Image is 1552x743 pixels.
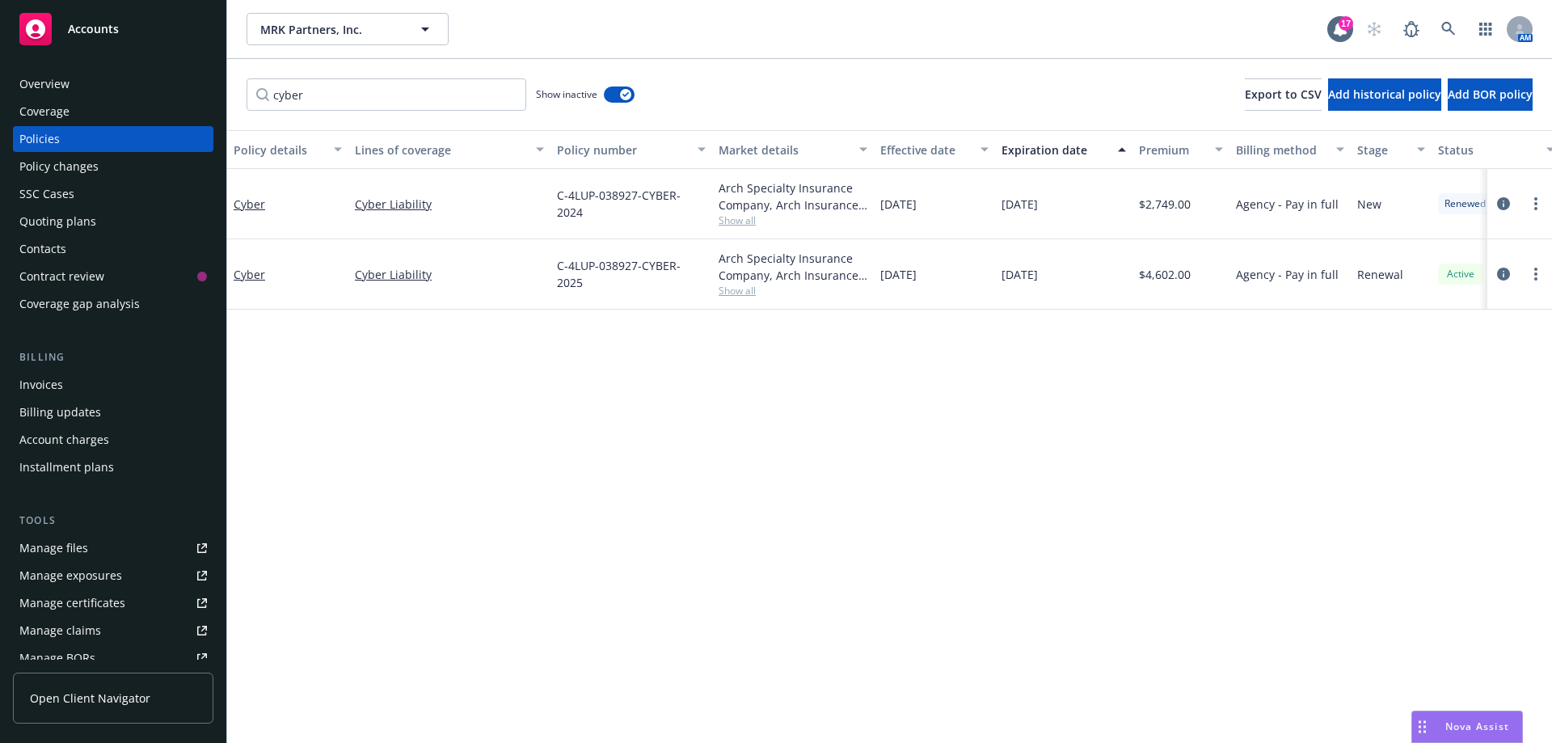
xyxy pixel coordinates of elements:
span: Renewed [1444,196,1486,211]
span: Export to CSV [1245,87,1322,102]
span: Renewal [1357,266,1403,283]
div: Billing [13,349,213,365]
span: [DATE] [1002,196,1038,213]
span: Open Client Navigator [30,690,150,707]
div: Status [1438,141,1537,158]
button: Market details [712,130,874,169]
span: $2,749.00 [1139,196,1191,213]
a: SSC Cases [13,181,213,207]
button: Export to CSV [1245,78,1322,111]
button: Lines of coverage [348,130,550,169]
a: Billing updates [13,399,213,425]
span: Nova Assist [1445,720,1509,733]
div: Stage [1357,141,1407,158]
a: Contacts [13,236,213,262]
div: Arch Specialty Insurance Company, Arch Insurance Company, Coalition Insurance Solutions (MGA) [719,250,867,284]
button: Add historical policy [1328,78,1441,111]
div: Coverage [19,99,70,125]
div: Invoices [19,372,63,398]
button: Policy details [227,130,348,169]
span: Accounts [68,23,119,36]
div: Contacts [19,236,66,262]
a: Cyber [234,267,265,282]
div: Policy number [557,141,688,158]
div: Manage exposures [19,563,122,589]
button: Effective date [874,130,995,169]
div: Effective date [880,141,971,158]
div: Market details [719,141,850,158]
div: Policies [19,126,60,152]
a: Manage files [13,535,213,561]
div: Lines of coverage [355,141,526,158]
span: Add historical policy [1328,87,1441,102]
div: Drag to move [1412,711,1432,742]
a: Search [1432,13,1465,45]
div: Coverage gap analysis [19,291,140,317]
span: C-4LUP-038927-CYBER-2024 [557,187,706,221]
a: Manage exposures [13,563,213,589]
a: Overview [13,71,213,97]
a: Report a Bug [1395,13,1428,45]
a: Coverage [13,99,213,125]
div: Manage files [19,535,88,561]
div: Tools [13,513,213,529]
div: Manage certificates [19,590,125,616]
span: [DATE] [880,196,917,213]
div: 17 [1339,16,1353,31]
div: Quoting plans [19,209,96,234]
span: [DATE] [1002,266,1038,283]
div: Arch Specialty Insurance Company, Arch Insurance Company, Coalition Insurance Solutions (MGA) [719,179,867,213]
a: Policies [13,126,213,152]
span: Show all [719,284,867,298]
button: Premium [1132,130,1229,169]
a: Installment plans [13,454,213,480]
a: more [1526,264,1546,284]
a: Switch app [1470,13,1502,45]
a: Manage certificates [13,590,213,616]
a: circleInformation [1494,264,1513,284]
button: Billing method [1229,130,1351,169]
span: Agency - Pay in full [1236,266,1339,283]
a: more [1526,194,1546,213]
a: Cyber [234,196,265,212]
span: Show inactive [536,87,597,101]
span: MRK Partners, Inc. [260,21,400,38]
a: Start snowing [1358,13,1390,45]
button: Nova Assist [1411,711,1523,743]
span: Show all [719,213,867,227]
a: Policy changes [13,154,213,179]
div: Billing updates [19,399,101,425]
button: Policy number [550,130,712,169]
a: circleInformation [1494,194,1513,213]
a: Quoting plans [13,209,213,234]
div: Contract review [19,264,104,289]
span: [DATE] [880,266,917,283]
a: Cyber Liability [355,196,544,213]
div: SSC Cases [19,181,74,207]
a: Invoices [13,372,213,398]
a: Cyber Liability [355,266,544,283]
span: C-4LUP-038927-CYBER-2025 [557,257,706,291]
span: Active [1444,267,1477,281]
div: Premium [1139,141,1205,158]
a: Manage BORs [13,645,213,671]
span: Agency - Pay in full [1236,196,1339,213]
span: Add BOR policy [1448,87,1533,102]
div: Expiration date [1002,141,1108,158]
div: Manage claims [19,618,101,644]
div: Overview [19,71,70,97]
button: MRK Partners, Inc. [247,13,449,45]
span: New [1357,196,1381,213]
div: Policy details [234,141,324,158]
div: Billing method [1236,141,1326,158]
button: Stage [1351,130,1432,169]
a: Account charges [13,427,213,453]
a: Accounts [13,6,213,52]
div: Account charges [19,427,109,453]
button: Add BOR policy [1448,78,1533,111]
a: Manage claims [13,618,213,644]
a: Contract review [13,264,213,289]
input: Filter by keyword... [247,78,526,111]
a: Coverage gap analysis [13,291,213,317]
